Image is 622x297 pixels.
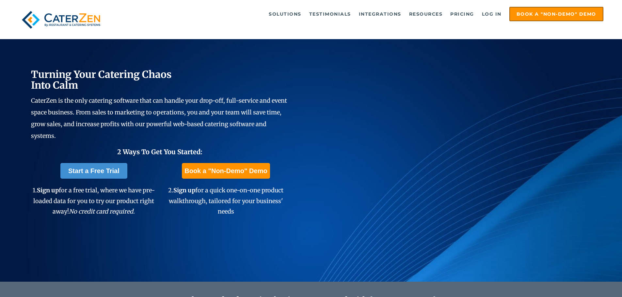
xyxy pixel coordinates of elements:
iframe: Help widget launcher [564,272,615,290]
a: Integrations [356,7,405,21]
div: Navigation Menu [119,7,603,21]
a: Log in [479,7,505,21]
span: 2 Ways To Get You Started: [117,148,202,156]
span: 2. for a quick one-on-one product walkthrough, tailored for your business' needs [168,186,283,215]
a: Pricing [447,7,477,21]
span: CaterZen is the only catering software that can handle your drop-off, full-service and event spac... [31,97,287,140]
a: Book a "Non-Demo" Demo [509,7,603,21]
a: Testimonials [306,7,354,21]
span: 1. for a free trial, where we have pre-loaded data for you to try our product right away! [33,186,155,215]
a: Solutions [265,7,305,21]
span: Sign up [37,186,59,194]
em: No credit card required. [69,208,135,215]
a: Book a "Non-Demo" Demo [182,163,270,179]
span: Turning Your Catering Chaos Into Calm [31,68,172,91]
a: Resources [406,7,446,21]
span: Sign up [173,186,195,194]
img: caterzen [19,7,104,33]
a: Start a Free Trial [60,163,127,179]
